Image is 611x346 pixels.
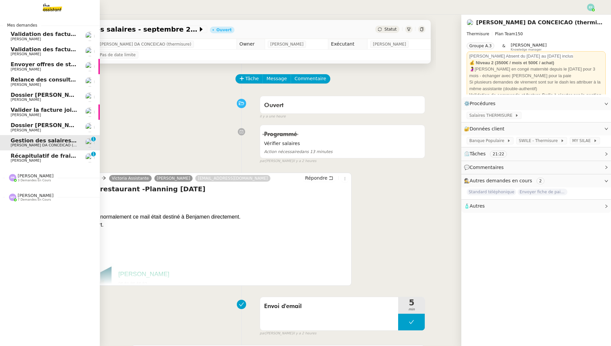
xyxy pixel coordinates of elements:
app-user-label: Knowledge manager [511,43,547,51]
div: ⚙️Procédures [461,97,611,110]
img: users%2FSg6jQljroSUGpSfKFUOPmUmNaZ23%2Favatar%2FUntitled.png [85,32,94,41]
span: & [502,43,505,51]
img: users%2FSg6jQljroSUGpSfKFUOPmUmNaZ23%2Favatar%2FUntitled.png [85,77,94,86]
span: [PERSON_NAME] [11,113,41,117]
span: 🕵️ [464,178,547,183]
div: 🕵️Autres demandes en cours 2 [461,174,611,187]
img: users%2Fx9OnqzEMlAUNG38rkK8jkyzjKjJ3%2Favatar%2F1516609952611.jpeg [85,153,94,162]
span: MY SILAE [572,137,593,144]
span: Validation des factures consultants - septembre 2025 [11,31,172,37]
img: users%2Fx9OnqzEMlAUNG38rkK8jkyzjKjJ3%2Favatar%2F1516609952611.jpeg [85,62,94,71]
span: 7 demandes en cours [18,198,51,202]
div: 🤰[PERSON_NAME] en congé maternité depuis le [DATE] pour 3 mois - échanger avec [PERSON_NAME] pour... [469,66,603,79]
span: Données client [470,126,505,131]
span: Relance des consultants CRA - août 2025 [11,77,134,83]
img: svg [9,194,16,201]
span: 06 51 86 66 52 [118,281,147,286]
p: 1 [92,137,95,143]
small: [PERSON_NAME] [260,158,316,164]
nz-tag: 21:22 [490,151,507,157]
button: Répondre [303,174,336,182]
span: [PERSON_NAME] DA CONCEICAO (thermisure) [11,143,94,147]
span: [PERSON_NAME] [18,173,54,178]
span: Gestion des salaires - septembre 2025 [60,26,198,33]
span: Plan Team [495,32,515,36]
span: Commentaire [295,75,326,83]
span: Vérifier salaires [264,140,421,147]
span: Statut [384,27,397,32]
span: il y a une heure [260,114,286,119]
span: ⏲️ [464,151,513,156]
a: [PERSON_NAME] [154,175,193,181]
span: Ouvert [264,102,284,108]
span: Message [266,75,287,83]
span: Thermisure [467,32,489,36]
span: Programmé [264,131,297,137]
div: 🔐Données client [461,122,611,135]
span: Validation des factures consultants - juillet 2025 [11,46,157,53]
img: users%2FSg6jQljroSUGpSfKFUOPmUmNaZ23%2Favatar%2FUntitled.png [85,107,94,117]
span: [PERSON_NAME] [11,52,41,56]
span: Mes demandes [3,22,41,29]
div: Si plusieurs demandes de virement sont sur le dash les attribuer à la même assistante (double-aut... [469,79,603,92]
span: Gestion des salaires - septembre 2025 [11,137,126,144]
span: Standard téléphonique [467,189,516,195]
div: Merci [61,237,349,245]
div: 🧴Autres [461,200,611,213]
span: [PERSON_NAME] [18,193,54,198]
img: users%2FSg6jQljroSUGpSfKFUOPmUmNaZ23%2Favatar%2FUntitled.png [85,123,94,132]
span: Banque Populaire [469,137,507,144]
img: users%2FhitvUqURzfdVsA8TDJwjiRfjLnH2%2Favatar%2Flogo-thermisure.png [467,19,473,26]
span: par [260,158,265,164]
span: [PERSON_NAME] Absent du [DATE] au [DATE] inclus [469,54,573,59]
span: dans 13 minutes [264,149,333,154]
span: Envoi d'email [264,301,394,311]
span: Tâches [470,151,486,156]
span: Répondre [305,175,327,181]
span: Autres demandes en cours [470,178,532,183]
span: Récapitulatif de frais de projet - septembre 2025 [11,153,158,159]
span: min [398,307,425,312]
img: users%2FSg6jQljroSUGpSfKFUOPmUmNaZ23%2Favatar%2FUntitled.png [85,92,94,102]
span: [PERSON_NAME] [11,37,41,41]
div: 💬Commentaires [461,161,611,174]
span: [PERSON_NAME] [11,67,41,72]
strong: 💰 Niveau 2 (3500€ / mois et 500€ / achat) [469,60,554,65]
span: [PERSON_NAME] [511,43,547,48]
span: Envoyer offres de stage aux écoles [11,61,115,68]
div: Erreur de ma part. [61,221,349,229]
span: [PERSON_NAME] [11,158,41,163]
img: svg [587,4,594,11]
span: [PERSON_NAME] [373,41,406,48]
p: 1 [92,152,95,158]
a: [EMAIL_ADDRESS][DOMAIN_NAME] [195,175,270,181]
span: 150 [515,32,523,36]
div: Ouvert [217,28,232,32]
span: 🧴 [464,203,485,209]
span: Knowledge manager [511,48,542,52]
span: par [260,331,265,336]
nz-badge-sup: 1 [91,137,96,141]
span: [PERSON_NAME] [11,97,41,102]
span: Dossier [PERSON_NAME] [11,92,84,98]
nz-tag: Groupe A.3 [467,43,494,49]
span: il y a 2 heures [293,331,316,336]
td: Owner [236,39,265,50]
a: Victoria Assistante [109,175,151,181]
button: Message [262,74,291,84]
span: SWILE - Thermisure [519,137,560,144]
img: svg [9,174,16,181]
span: [PERSON_NAME] [11,128,41,132]
span: 🔐 [464,125,507,133]
span: [PERSON_NAME] DA CONCEICAO (thermisure) [100,41,191,48]
span: Procédures [470,101,496,106]
span: Commentaires [470,165,504,170]
span: Tâche [245,75,259,83]
button: Commentaire [291,74,330,84]
img: users%2FhitvUqURzfdVsA8TDJwjiRfjLnH2%2Favatar%2Flogo-thermisure.png [85,138,94,147]
span: Dossier [PERSON_NAME] [11,122,84,128]
span: Valider la facture jointe [11,107,81,113]
h4: RE: Ticket restaurant -Planning [DATE] [61,184,349,194]
img: users%2FSg6jQljroSUGpSfKFUOPmUmNaZ23%2Favatar%2FUntitled.png [85,47,94,56]
span: [PERSON_NAME] [118,270,169,277]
